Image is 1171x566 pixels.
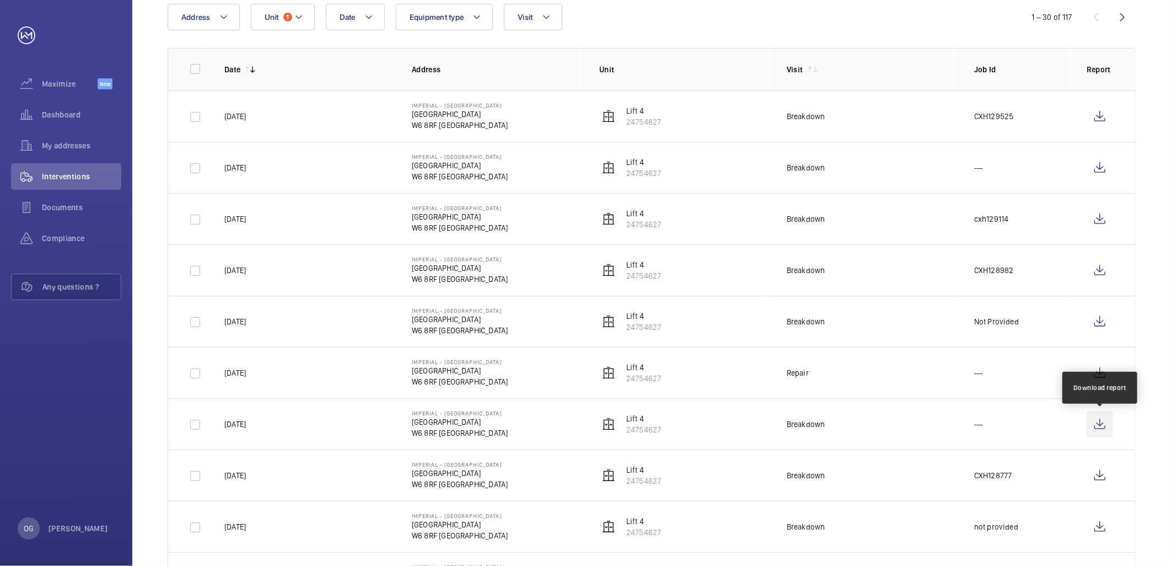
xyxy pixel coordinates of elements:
p: Imperial - [GEOGRAPHIC_DATA] [412,512,508,519]
span: Any questions ? [42,281,121,292]
p: 24754627 [626,373,661,384]
p: 24754627 [626,424,661,435]
p: 24754627 [626,322,661,333]
div: Breakdown [787,111,825,122]
p: [GEOGRAPHIC_DATA] [412,417,508,428]
img: elevator.svg [602,469,615,482]
p: [DATE] [224,316,246,327]
p: --- [974,162,983,173]
div: 1 – 30 of 117 [1032,12,1072,23]
p: Lift 4 [626,311,661,322]
p: [DATE] [224,213,246,225]
p: CXH128777 [974,470,1012,481]
p: Lift 4 [626,208,661,219]
p: Imperial - [GEOGRAPHIC_DATA] [412,102,508,109]
p: 24754627 [626,219,661,230]
span: My addresses [42,140,121,151]
p: Unit [599,64,769,75]
button: Date [326,4,385,30]
p: Imperial - [GEOGRAPHIC_DATA] [412,153,508,160]
p: Address [412,64,582,75]
p: Date [224,64,240,75]
p: [DATE] [224,265,246,276]
p: [DATE] [224,470,246,481]
div: Breakdown [787,316,825,327]
p: [DATE] [224,111,246,122]
img: elevator.svg [602,520,615,533]
p: Job Id [974,64,1069,75]
p: W6 8RF [GEOGRAPHIC_DATA] [412,376,508,387]
img: elevator.svg [602,315,615,328]
button: Unit1 [251,4,315,30]
p: 24754627 [626,270,661,281]
p: [GEOGRAPHIC_DATA] [412,211,508,222]
span: Address [181,13,211,22]
span: Visit [518,13,533,22]
span: Date [340,13,356,22]
p: Imperial - [GEOGRAPHIC_DATA] [412,410,508,417]
div: Breakdown [787,213,825,225]
p: Imperial - [GEOGRAPHIC_DATA] [412,307,508,314]
p: --- [974,419,983,430]
p: [DATE] [224,367,246,378]
p: [GEOGRAPHIC_DATA] [412,109,508,120]
p: 24754627 [626,476,661,487]
p: [PERSON_NAME] [49,523,108,534]
p: not provided [974,521,1018,532]
img: elevator.svg [602,212,615,226]
p: CXH129525 [974,111,1014,122]
p: Report [1087,64,1113,75]
p: Visit [787,64,803,75]
p: Not Provided [974,316,1019,327]
p: Lift 4 [626,157,661,168]
span: Dashboard [42,109,121,120]
img: elevator.svg [602,366,615,380]
p: Lift 4 [626,516,661,527]
p: [GEOGRAPHIC_DATA] [412,519,508,530]
span: Equipment type [410,13,464,22]
span: Compliance [42,233,121,244]
p: [GEOGRAPHIC_DATA] [412,468,508,479]
p: [GEOGRAPHIC_DATA] [412,365,508,376]
span: Unit [265,13,279,22]
p: W6 8RF [GEOGRAPHIC_DATA] [412,530,508,541]
div: Repair [787,367,809,378]
span: Beta [98,78,112,89]
p: Imperial - [GEOGRAPHIC_DATA] [412,359,508,365]
button: Equipment type [396,4,493,30]
span: 1 [283,13,292,22]
button: Address [168,4,240,30]
p: W6 8RF [GEOGRAPHIC_DATA] [412,325,508,336]
div: Breakdown [787,419,825,430]
p: [GEOGRAPHIC_DATA] [412,314,508,325]
p: 24754627 [626,527,661,538]
div: Breakdown [787,162,825,173]
p: [DATE] [224,162,246,173]
div: Breakdown [787,265,825,276]
p: [DATE] [224,419,246,430]
p: Imperial - [GEOGRAPHIC_DATA] [412,461,508,468]
p: Lift 4 [626,259,661,270]
div: Breakdown [787,470,825,481]
p: W6 8RF [GEOGRAPHIC_DATA] [412,171,508,182]
p: W6 8RF [GEOGRAPHIC_DATA] [412,428,508,439]
span: Documents [42,202,121,213]
p: W6 8RF [GEOGRAPHIC_DATA] [412,479,508,490]
p: [GEOGRAPHIC_DATA] [412,263,508,274]
p: OG [24,523,34,534]
img: elevator.svg [602,418,615,431]
p: Lift 4 [626,464,661,476]
button: Visit [504,4,562,30]
span: Maximize [42,78,98,89]
p: cxh129114 [974,213,1009,225]
p: Lift 4 [626,105,661,116]
p: W6 8RF [GEOGRAPHIC_DATA] [412,222,508,233]
img: elevator.svg [602,110,615,123]
p: 24754627 [626,116,661,127]
img: elevator.svg [602,161,615,174]
p: W6 8RF [GEOGRAPHIC_DATA] [412,120,508,131]
p: CXH128982 [974,265,1014,276]
p: Imperial - [GEOGRAPHIC_DATA] [412,205,508,211]
p: W6 8RF [GEOGRAPHIC_DATA] [412,274,508,285]
p: Lift 4 [626,413,661,424]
